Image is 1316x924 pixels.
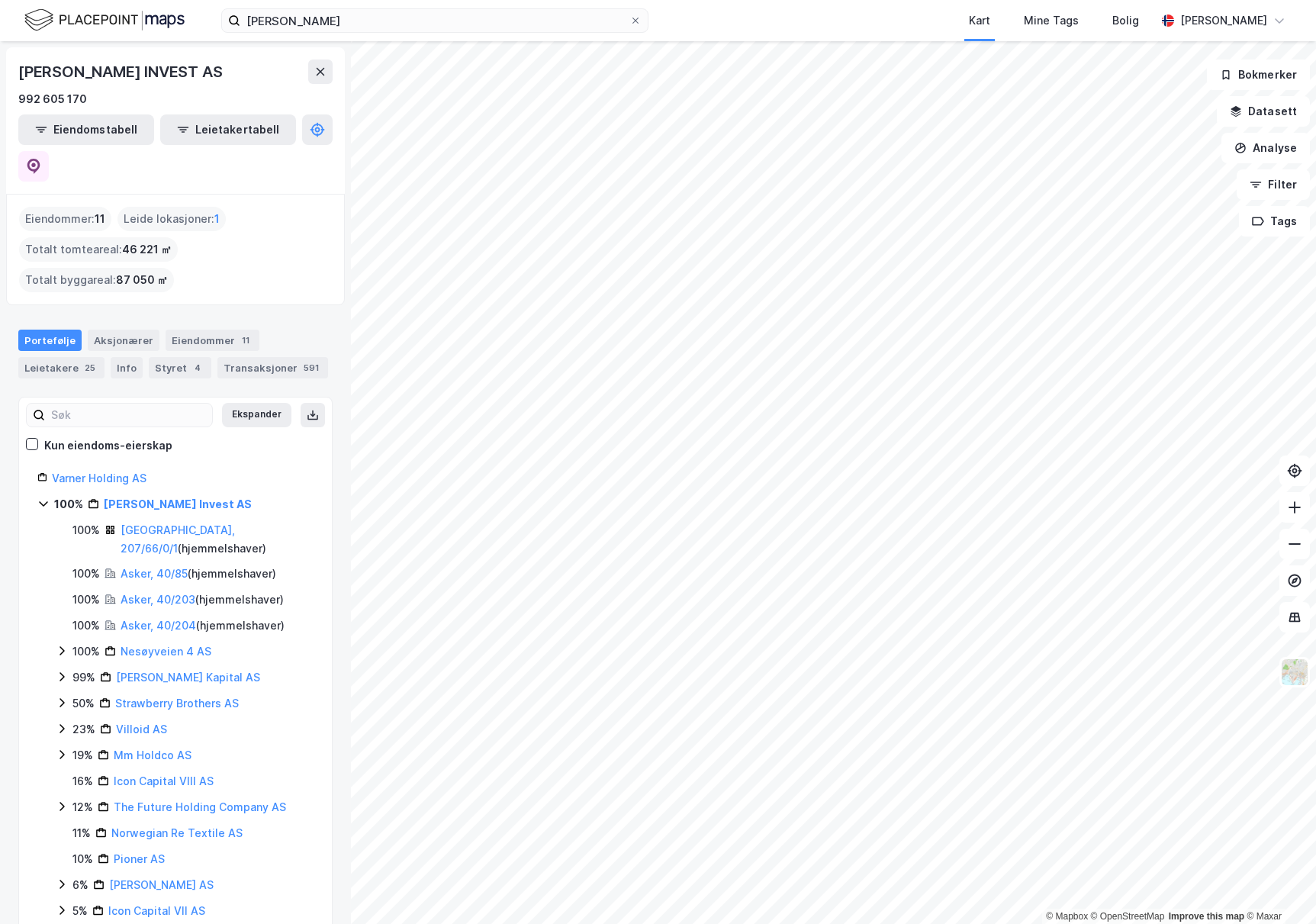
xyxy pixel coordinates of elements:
[116,723,167,736] a: Villoid AS
[72,720,95,739] div: 23%
[166,330,259,351] div: Eiendommer
[72,824,91,842] div: 11%
[1024,11,1079,30] div: Mine Tags
[1046,911,1088,922] a: Mapbox
[52,472,146,485] a: Varner Holding AS
[72,772,93,790] div: 16%
[108,904,205,917] a: Icon Capital VII AS
[114,774,214,787] a: Icon Capital VIII AS
[121,565,276,583] div: ( hjemmelshaver )
[18,60,225,84] div: [PERSON_NAME] INVEST AS
[72,591,100,609] div: 100%
[1240,851,1316,924] div: Kontrollprogram for chat
[18,90,87,108] div: 992 605 170
[72,694,95,713] div: 50%
[222,403,291,427] button: Ekspander
[214,210,220,228] span: 1
[121,591,284,609] div: ( hjemmelshaver )
[240,9,629,32] input: Søk på adresse, matrikkel, gårdeiere, leietakere eller personer
[217,357,328,378] div: Transaksjoner
[121,521,314,558] div: ( hjemmelshaver )
[72,565,100,583] div: 100%
[72,642,100,661] div: 100%
[24,7,185,34] img: logo.f888ab2527a4732fd821a326f86c7f29.svg
[104,497,252,510] a: [PERSON_NAME] Invest AS
[72,521,100,539] div: 100%
[114,800,286,813] a: The Future Holding Company AS
[114,749,191,761] a: Mm Holdco AS
[160,114,296,145] button: Leietakertabell
[116,271,168,289] span: 87 050 ㎡
[72,617,100,635] div: 100%
[121,645,211,658] a: Nesøyveien 4 AS
[111,826,243,839] a: Norwegian Re Textile AS
[109,878,214,891] a: [PERSON_NAME] AS
[190,360,205,375] div: 4
[72,850,93,868] div: 10%
[88,330,159,351] div: Aksjonærer
[72,876,88,894] div: 6%
[18,357,105,378] div: Leietakere
[1221,133,1310,163] button: Analyse
[1180,11,1267,30] div: [PERSON_NAME]
[19,237,178,262] div: Totalt tomteareal :
[115,697,239,710] a: Strawberry Brothers AS
[121,567,188,580] a: Asker, 40/85
[54,495,83,514] div: 100%
[72,798,93,816] div: 12%
[121,593,195,606] a: Asker, 40/203
[301,360,322,375] div: 591
[82,360,98,375] div: 25
[45,404,212,427] input: Søk
[1112,11,1139,30] div: Bolig
[1239,206,1310,237] button: Tags
[116,671,260,684] a: [PERSON_NAME] Kapital AS
[72,902,88,920] div: 5%
[121,523,235,555] a: [GEOGRAPHIC_DATA], 207/66/0/1
[1207,60,1310,90] button: Bokmerker
[1240,851,1316,924] iframe: Chat Widget
[1237,169,1310,200] button: Filter
[117,207,226,231] div: Leide lokasjoner :
[95,210,105,228] span: 11
[238,333,253,348] div: 11
[111,357,143,378] div: Info
[969,11,990,30] div: Kart
[44,436,172,455] div: Kun eiendoms-eierskap
[1217,96,1310,127] button: Datasett
[18,330,82,351] div: Portefølje
[1169,911,1244,922] a: Improve this map
[19,268,174,292] div: Totalt byggareal :
[19,207,111,231] div: Eiendommer :
[122,240,172,259] span: 46 221 ㎡
[18,114,154,145] button: Eiendomstabell
[1280,658,1309,687] img: Z
[72,746,93,765] div: 19%
[1091,911,1165,922] a: OpenStreetMap
[121,619,196,632] a: Asker, 40/204
[114,852,165,865] a: Pioner AS
[149,357,211,378] div: Styret
[121,617,285,635] div: ( hjemmelshaver )
[72,668,95,687] div: 99%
